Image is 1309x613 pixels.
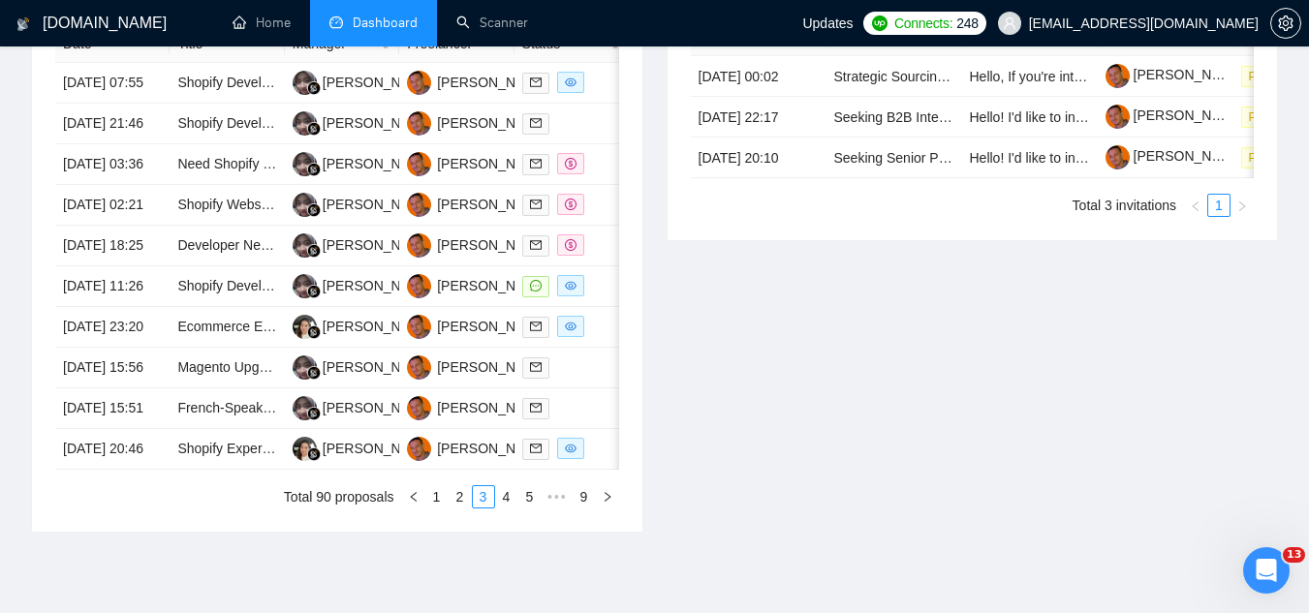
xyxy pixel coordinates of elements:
[407,196,664,211] a: JP[PERSON_NAME] [PERSON_NAME]
[55,348,170,388] td: [DATE] 15:56
[894,13,952,34] span: Connects:
[293,114,465,130] a: NF[PERSON_NAME] Ayra
[293,318,434,333] a: LA[PERSON_NAME]
[1190,200,1201,212] span: left
[177,156,498,171] a: Need Shopify Developer to Enhance Current Website
[407,315,431,339] img: JP
[293,111,317,136] img: NF
[55,429,170,470] td: [DATE] 20:46
[530,280,542,291] span: message
[565,443,577,454] span: eye
[177,75,519,90] a: Shopify Developer Needed for Collections Page Creation
[826,138,962,178] td: Seeking Senior Product & Engineering Leaders (DevRev) – Paid Survey
[170,144,284,185] td: Need Shopify Developer to Enhance Current Website
[293,233,317,258] img: NF
[1184,194,1207,217] li: Previous Page
[1241,147,1299,169] span: Pending
[323,275,465,296] div: [PERSON_NAME] Ayra
[437,356,664,378] div: [PERSON_NAME] [PERSON_NAME]
[407,396,431,420] img: JP
[323,72,465,93] div: [PERSON_NAME] Ayra
[956,13,978,34] span: 248
[177,197,561,212] a: Shopify Website Development for Automotive Accessories Shop
[323,397,465,418] div: [PERSON_NAME] Ayra
[323,438,434,459] div: [PERSON_NAME]
[293,196,465,211] a: NF[PERSON_NAME] Ayra
[1271,15,1300,31] span: setting
[307,163,321,176] img: gigradar-bm.png
[530,158,542,169] span: mail
[177,359,286,375] a: Magento Upgrade
[1236,200,1248,212] span: right
[602,491,613,503] span: right
[437,397,664,418] div: [PERSON_NAME] [PERSON_NAME]
[425,485,449,508] li: 1
[1241,108,1307,124] a: Pending
[450,486,471,507] a: 2
[473,486,494,507] a: 3
[530,199,542,210] span: mail
[542,485,573,508] li: Next 5 Pages
[530,117,542,129] span: mail
[437,438,664,459] div: [PERSON_NAME] [PERSON_NAME]
[293,277,465,292] a: NF[PERSON_NAME] Ayra
[596,485,619,508] li: Next Page
[565,158,577,169] span: dollar
[170,63,284,104] td: Shopify Developer Needed for Collections Page Creation
[437,153,664,174] div: [PERSON_NAME] [PERSON_NAME]
[177,319,533,334] a: Ecommerce Expert Needed for Shopify Store Development
[177,400,610,415] a: French-Speaking Shopify Expert Needed for Pre-Stores & Store Cloning
[407,111,431,136] img: JP
[402,485,425,508] li: Previous Page
[565,280,577,291] span: eye
[530,239,542,251] span: mail
[170,429,284,470] td: Shopify Expert and Website Developer Needed for Ecommerce Site Updates
[307,244,321,258] img: gigradar-bm.png
[307,325,321,339] img: gigradar-bm.png
[495,485,518,508] li: 4
[426,486,448,507] a: 1
[518,485,542,508] li: 5
[407,236,664,252] a: JP[PERSON_NAME] [PERSON_NAME]
[170,266,284,307] td: Shopify Developer to Clone Website and LPs
[691,138,826,178] td: [DATE] 20:10
[407,355,431,380] img: JP
[1106,145,1130,169] img: c1WWgwmaGevJdZ-l_Vf-CmXdbmQwVpuCq4Thkz8toRvCgf_hjs15DDqs-87B3E-w26
[519,486,541,507] a: 5
[170,348,284,388] td: Magento Upgrade
[407,193,431,217] img: JP
[293,358,465,374] a: NF[PERSON_NAME] Ayra
[55,226,170,266] td: [DATE] 18:25
[449,485,472,508] li: 2
[437,275,664,296] div: [PERSON_NAME] [PERSON_NAME]
[573,485,596,508] li: 9
[293,74,465,89] a: NF[PERSON_NAME] Ayra
[55,63,170,104] td: [DATE] 07:55
[177,237,653,253] a: Developer Needed to Build a ChatGPT Agent with Shopify + Klaviyo Integration
[530,361,542,373] span: mail
[170,388,284,429] td: French-Speaking Shopify Expert Needed for Pre-Stores & Store Cloning
[1208,195,1230,216] a: 1
[55,307,170,348] td: [DATE] 23:20
[293,71,317,95] img: NF
[284,485,394,508] li: Total 90 proposals
[55,388,170,429] td: [DATE] 15:51
[437,72,664,93] div: [PERSON_NAME] [PERSON_NAME]
[293,315,317,339] img: LA
[834,109,1118,125] a: Seeking B2B Integration Experts – Paid Survey
[437,194,664,215] div: [PERSON_NAME] [PERSON_NAME]
[1073,194,1176,217] li: Total 3 invitations
[307,447,321,461] img: gigradar-bm.png
[872,15,888,31] img: upwork-logo.png
[1184,194,1207,217] button: left
[1106,64,1130,88] img: c1WWgwmaGevJdZ-l_Vf-CmXdbmQwVpuCq4Thkz8toRvCgf_hjs15DDqs-87B3E-w26
[16,9,30,40] img: logo
[802,15,853,31] span: Updates
[55,144,170,185] td: [DATE] 03:36
[1106,105,1130,129] img: c1WWgwmaGevJdZ-l_Vf-CmXdbmQwVpuCq4Thkz8toRvCgf_hjs15DDqs-87B3E-w26
[1283,547,1305,563] span: 13
[437,234,664,256] div: [PERSON_NAME] [PERSON_NAME]
[293,155,465,170] a: NF[PERSON_NAME] Ayra
[323,112,465,134] div: [PERSON_NAME] Ayra
[1241,68,1307,83] a: Pending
